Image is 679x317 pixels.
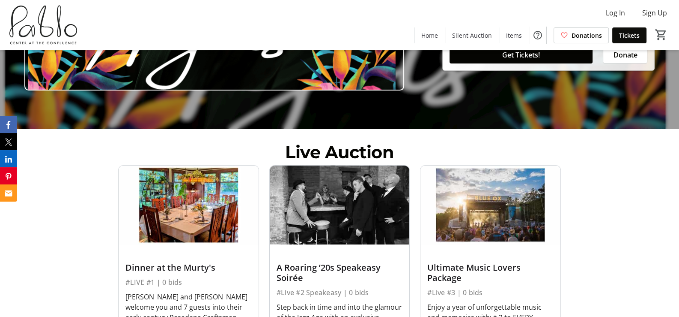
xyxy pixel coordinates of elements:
[499,27,529,43] a: Items
[529,27,546,44] button: Help
[506,31,522,40] span: Items
[277,263,402,283] div: A Roaring ’20s Speakeasy Soirée
[635,6,674,20] button: Sign Up
[612,27,646,43] a: Tickets
[285,139,394,165] div: Live Auction
[445,27,499,43] a: Silent Auction
[119,166,258,245] img: Dinner at the Murty's
[5,3,81,46] img: Pablo Center's Logo
[619,31,640,40] span: Tickets
[572,31,602,40] span: Donations
[599,6,632,20] button: Log In
[270,166,409,245] img: A Roaring ’20s Speakeasy Soirée
[125,276,251,288] div: #LIVE #1 | 0 bids
[421,31,438,40] span: Home
[554,27,609,43] a: Donations
[450,46,593,63] button: Get Tickets!
[414,27,445,43] a: Home
[125,263,251,273] div: Dinner at the Murty's
[420,166,560,245] img: Ultimate Music Lovers Package
[603,46,647,63] button: Donate
[653,27,669,42] button: Cart
[452,31,492,40] span: Silent Auction
[502,50,540,60] span: Get Tickets!
[642,8,667,18] span: Sign Up
[427,263,553,283] div: Ultimate Music Lovers Package
[277,287,402,299] div: #Live #2 Speakeasy | 0 bids
[613,50,637,60] span: Donate
[606,8,625,18] span: Log In
[427,287,553,299] div: #Live #3 | 0 bids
